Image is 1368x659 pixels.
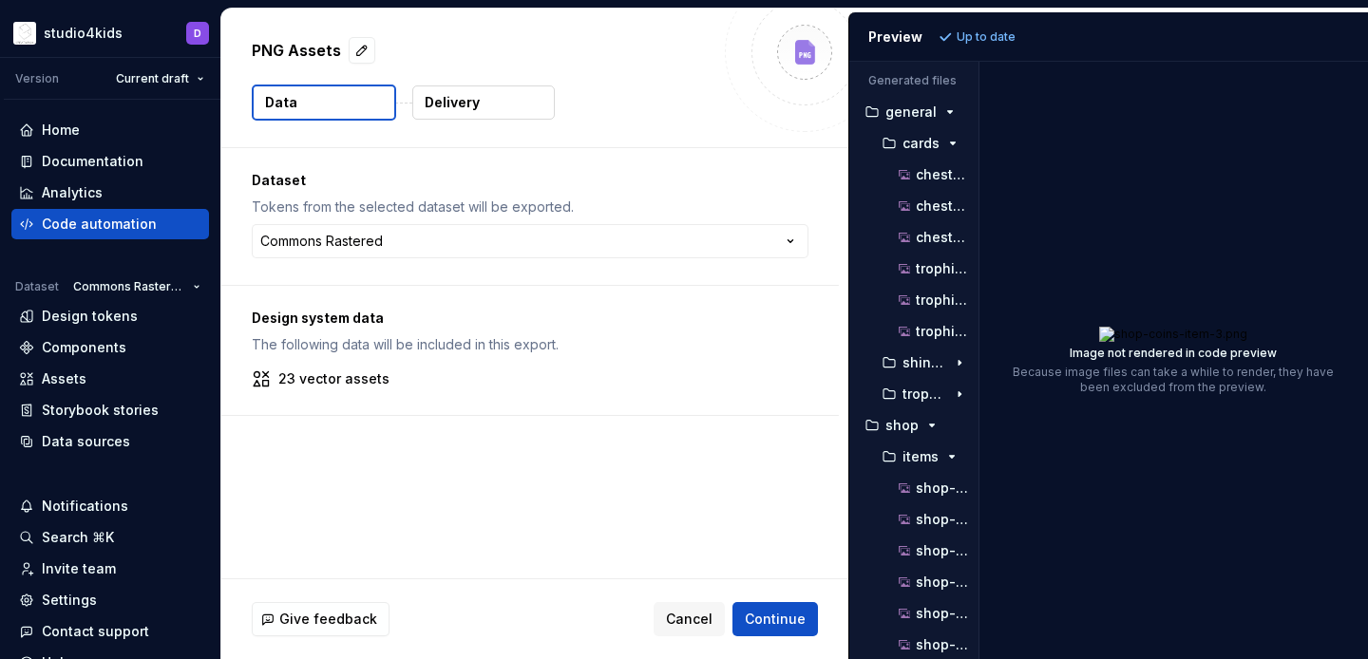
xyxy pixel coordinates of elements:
div: Dataset [15,279,59,294]
div: Components [42,338,126,357]
button: shop-coins-item-0@3x.png [872,540,971,561]
button: shop-coins-item-1@2x.png [872,603,971,624]
span: Commons Rastered [73,279,185,294]
button: Contact support [11,616,209,647]
div: Design tokens [42,307,138,326]
p: general [885,104,937,120]
button: Data [252,85,396,121]
button: shop [857,415,971,436]
div: Storybook stories [42,401,159,420]
p: Design system data [252,309,808,328]
span: Cancel [666,610,712,629]
button: trophie-win-card.png [872,258,971,279]
div: Contact support [42,622,149,641]
button: cards [864,133,971,154]
p: Image not rendered in code preview [1013,346,1334,361]
a: Design tokens [11,301,209,331]
div: Analytics [42,183,103,202]
button: shop-coins-item-1@3x.png [872,634,971,655]
p: shop [885,418,919,433]
div: Home [42,121,80,140]
p: 23 vector assets [278,369,389,388]
a: Invite team [11,554,209,584]
a: Settings [11,585,209,615]
p: trophie-win-card.png [916,261,971,276]
button: general [857,102,971,122]
a: Data sources [11,426,209,457]
p: shop-coins-item-0@2x.png [916,512,971,527]
button: chest-win-card@3x.png [872,227,971,248]
div: Data sources [42,432,130,451]
p: cards [902,136,940,151]
p: items [902,449,939,464]
button: trophies [864,384,971,405]
span: Continue [745,610,806,629]
a: Analytics [11,178,209,208]
p: Dataset [252,171,808,190]
button: shines [864,352,971,373]
img: shop-coins-item-3.png [1099,327,1247,342]
p: Because image files can take a while to render, they have been excluded from the preview. [1013,365,1334,395]
span: Current draft [116,71,189,86]
button: shop-coins-item-0@2x.png [872,509,971,530]
a: Home [11,115,209,145]
a: Documentation [11,146,209,177]
p: shop-coins-item-1@2x.png [916,606,971,621]
button: studio4kidsD [4,12,217,53]
button: chest-win-card.png [872,164,971,185]
p: trophie-win-card@3x.png [916,324,971,339]
p: trophies [902,386,946,402]
button: Search ⌘K [11,522,209,553]
div: Settings [42,591,97,610]
p: shop-coins-item-1.png [916,574,971,590]
p: shines [902,355,946,370]
button: shop-coins-item-1.png [872,572,971,593]
div: Version [15,71,59,86]
p: shop-coins-item-0.png [916,480,971,496]
p: PNG Assets [252,39,341,62]
div: Invite team [42,559,116,578]
button: Cancel [654,602,725,636]
span: Give feedback [279,610,377,629]
img: f1dd3a2a-5342-4756-bcfa-e9eec4c7fc0d.png [13,22,36,45]
button: trophie-win-card@3x.png [872,321,971,342]
p: chest-win-card.png [916,167,971,182]
button: chest-win-card@2x.png [872,196,971,217]
div: Documentation [42,152,143,171]
div: Search ⌘K [42,528,114,547]
p: chest-win-card@3x.png [916,230,971,245]
div: Assets [42,369,86,388]
button: Current draft [107,66,213,92]
div: D [194,26,201,41]
a: Components [11,332,209,363]
button: Give feedback [252,602,389,636]
button: shop-coins-item-0.png [872,478,971,499]
p: Delivery [425,93,480,112]
p: Tokens from the selected dataset will be exported. [252,198,808,217]
p: The following data will be included in this export. [252,335,808,354]
a: Assets [11,364,209,394]
div: Preview [868,28,922,47]
button: Continue [732,602,818,636]
p: shop-coins-item-0@3x.png [916,543,971,558]
button: Delivery [412,85,555,120]
button: items [864,446,971,467]
p: Generated files [868,73,959,88]
p: trophie-win-card@2x.png [916,292,971,308]
div: Notifications [42,497,128,516]
a: Code automation [11,209,209,239]
p: shop-coins-item-1@3x.png [916,637,971,652]
button: Notifications [11,491,209,521]
a: Storybook stories [11,395,209,425]
p: Data [265,93,297,112]
p: Up to date [957,29,1016,45]
button: Commons Rastered [65,273,209,300]
p: chest-win-card@2x.png [916,198,971,214]
div: Code automation [42,215,157,234]
button: trophie-win-card@2x.png [872,290,971,311]
div: studio4kids [44,24,123,43]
